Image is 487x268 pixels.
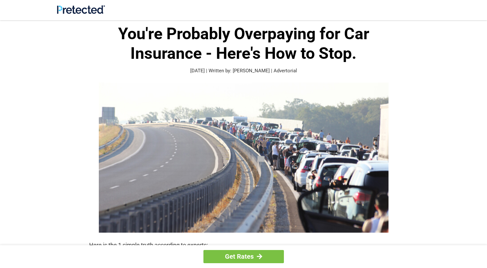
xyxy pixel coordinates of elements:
img: Site Logo [57,5,105,14]
p: [DATE] | Written by: [PERSON_NAME] | Advertorial [89,67,398,75]
a: Get Rates [203,250,284,263]
h1: You're Probably Overpaying for Car Insurance - Here's How to Stop. [89,24,398,63]
a: Site Logo [57,9,105,15]
p: Here is the 1 simple truth according to experts: [89,241,398,250]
